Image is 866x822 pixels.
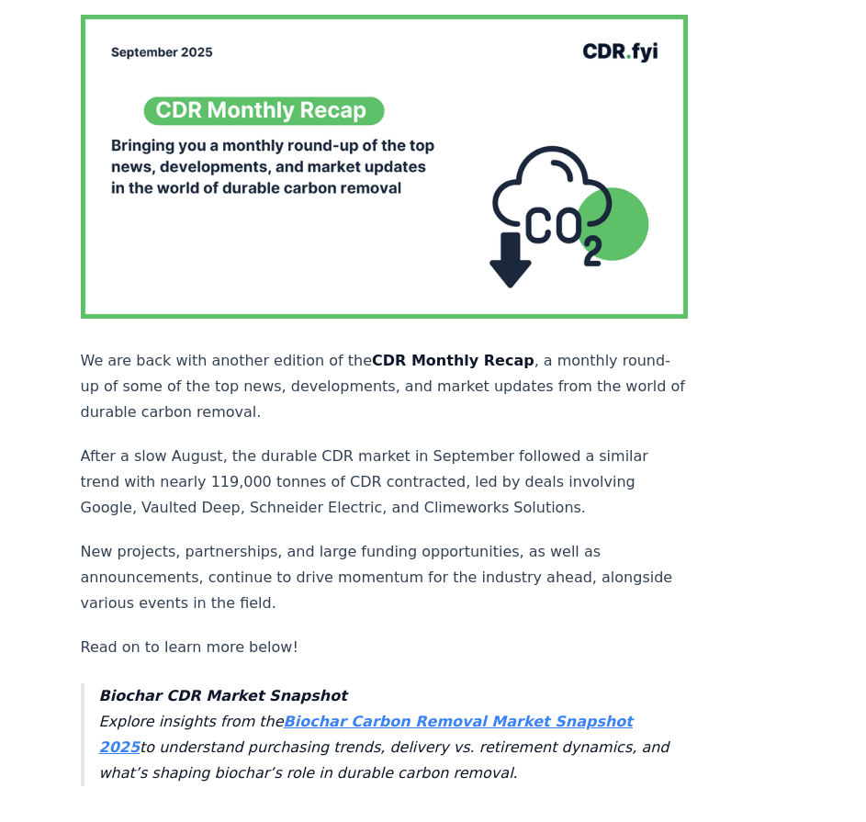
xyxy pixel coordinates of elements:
img: blog post image [81,15,689,319]
p: Read on to learn more below! [81,635,689,660]
p: We are back with another edition of the , a monthly round-up of some of the top news, development... [81,348,689,425]
strong: Biochar CDR Market Snapshot [99,687,347,704]
p: New projects, partnerships, and large funding opportunities, as well as announcements, continue t... [81,539,689,616]
a: Biochar Carbon Removal Market Snapshot 2025 [99,713,633,756]
strong: CDR Monthly Recap [372,352,534,369]
em: Explore insights from the to understand purchasing trends, delivery vs. retirement dynamics, and ... [99,687,669,782]
p: After a slow August, the durable CDR market in September followed a similar trend with nearly 119... [81,444,689,521]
